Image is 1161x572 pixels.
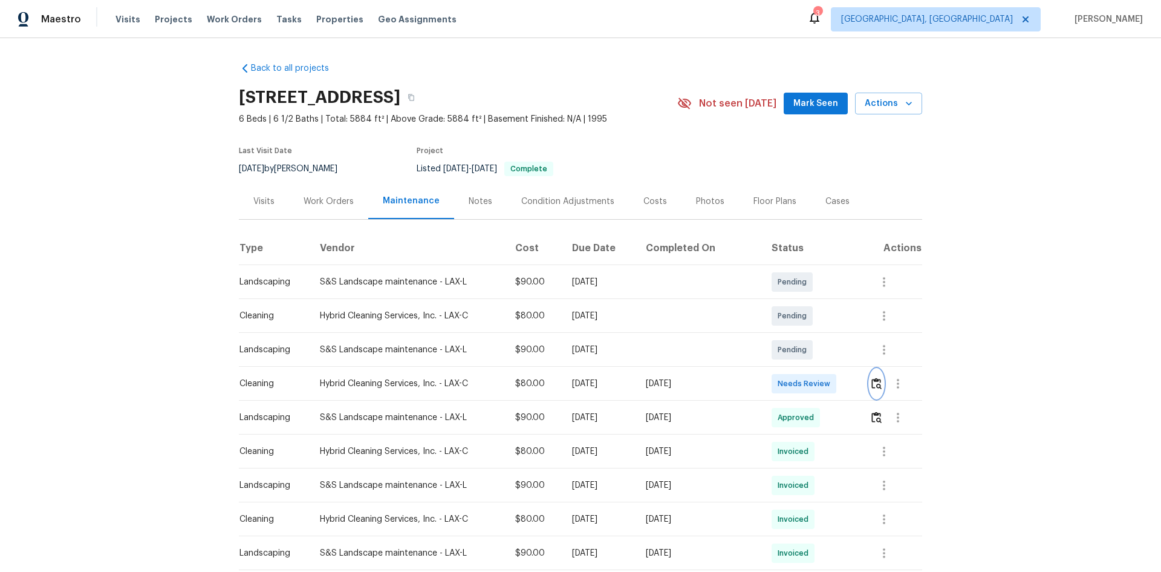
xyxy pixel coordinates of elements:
[562,231,636,265] th: Due Date
[320,310,496,322] div: Hybrid Cleaning Services, Inc. - LAX-C
[515,547,553,559] div: $90.00
[753,196,796,208] div: Floor Plans
[239,231,310,265] th: Type
[646,445,753,458] div: [DATE]
[320,445,496,458] div: Hybrid Cleaning Services, Inc. - LAX-C
[400,87,422,108] button: Copy Address
[778,378,835,390] span: Needs Review
[1070,13,1143,25] span: [PERSON_NAME]
[239,91,400,104] h2: [STREET_ADDRESS]
[521,196,614,208] div: Condition Adjustments
[871,412,882,423] img: Review Icon
[855,93,922,115] button: Actions
[515,479,553,491] div: $90.00
[646,378,753,390] div: [DATE]
[378,13,457,25] span: Geo Assignments
[276,15,302,24] span: Tasks
[572,276,626,288] div: [DATE]
[239,445,301,458] div: Cleaning
[239,479,301,491] div: Landscaping
[646,479,753,491] div: [DATE]
[572,547,626,559] div: [DATE]
[239,378,301,390] div: Cleaning
[778,276,811,288] span: Pending
[778,412,819,424] span: Approved
[239,165,264,173] span: [DATE]
[515,445,553,458] div: $80.00
[155,13,192,25] span: Projects
[115,13,140,25] span: Visits
[778,513,813,525] span: Invoiced
[239,412,301,424] div: Landscaping
[239,162,352,176] div: by [PERSON_NAME]
[646,513,753,525] div: [DATE]
[239,113,677,125] span: 6 Beds | 6 1/2 Baths | Total: 5884 ft² | Above Grade: 5884 ft² | Basement Finished: N/A | 1995
[506,231,562,265] th: Cost
[383,195,440,207] div: Maintenance
[515,378,553,390] div: $80.00
[778,445,813,458] span: Invoiced
[316,13,363,25] span: Properties
[320,513,496,525] div: Hybrid Cleaning Services, Inc. - LAX-C
[239,310,301,322] div: Cleaning
[320,547,496,559] div: S&S Landscape maintenance - LAX-L
[239,147,292,154] span: Last Visit Date
[696,196,724,208] div: Photos
[572,310,626,322] div: [DATE]
[778,479,813,491] span: Invoiced
[778,547,813,559] span: Invoiced
[320,344,496,356] div: S&S Landscape maintenance - LAX-L
[506,165,552,173] span: Complete
[310,231,506,265] th: Vendor
[239,513,301,525] div: Cleaning
[239,276,301,288] div: Landscaping
[825,196,850,208] div: Cases
[472,165,497,173] span: [DATE]
[699,97,776,110] span: Not seen [DATE]
[207,13,262,25] span: Work Orders
[239,547,301,559] div: Landscaping
[572,412,626,424] div: [DATE]
[865,96,912,111] span: Actions
[417,165,553,173] span: Listed
[643,196,667,208] div: Costs
[320,276,496,288] div: S&S Landscape maintenance - LAX-L
[515,310,553,322] div: $80.00
[443,165,497,173] span: -
[515,513,553,525] div: $80.00
[646,412,753,424] div: [DATE]
[793,96,838,111] span: Mark Seen
[443,165,469,173] span: [DATE]
[870,369,883,398] button: Review Icon
[469,196,492,208] div: Notes
[784,93,848,115] button: Mark Seen
[239,62,355,74] a: Back to all projects
[572,378,626,390] div: [DATE]
[320,378,496,390] div: Hybrid Cleaning Services, Inc. - LAX-C
[572,513,626,525] div: [DATE]
[762,231,860,265] th: Status
[860,231,922,265] th: Actions
[515,276,553,288] div: $90.00
[778,310,811,322] span: Pending
[871,378,882,389] img: Review Icon
[646,547,753,559] div: [DATE]
[572,445,626,458] div: [DATE]
[320,479,496,491] div: S&S Landscape maintenance - LAX-L
[253,196,275,208] div: Visits
[41,13,81,25] span: Maestro
[870,403,883,432] button: Review Icon
[304,196,354,208] div: Work Orders
[636,231,763,265] th: Completed On
[778,344,811,356] span: Pending
[417,147,443,154] span: Project
[515,412,553,424] div: $90.00
[239,344,301,356] div: Landscaping
[320,412,496,424] div: S&S Landscape maintenance - LAX-L
[813,7,822,19] div: 3
[572,344,626,356] div: [DATE]
[515,344,553,356] div: $90.00
[841,13,1013,25] span: [GEOGRAPHIC_DATA], [GEOGRAPHIC_DATA]
[572,479,626,491] div: [DATE]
